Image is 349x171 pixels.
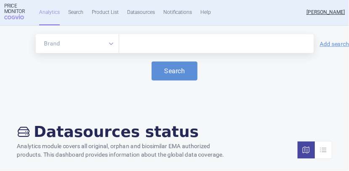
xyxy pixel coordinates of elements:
span: COGVIO [4,14,29,19]
strong: Price Monitor [4,3,29,14]
button: Search [152,61,197,80]
p: Analytics module covers all original, orphan and biosimilar EMA authorized products. This dashboa... [17,142,232,159]
a: Price MonitorCOGVIO [4,3,29,22]
h2: Datasources status [17,123,232,141]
